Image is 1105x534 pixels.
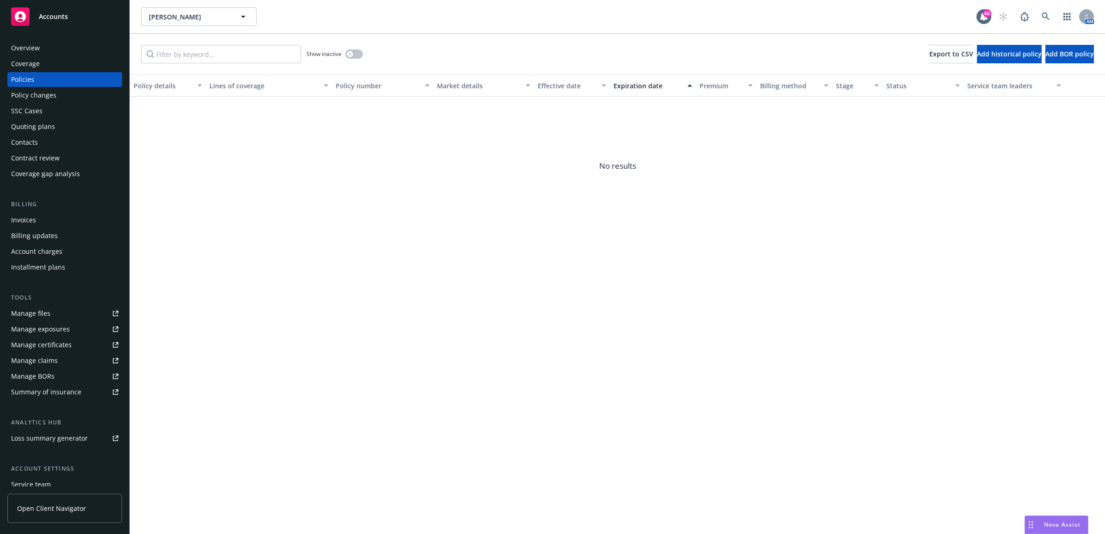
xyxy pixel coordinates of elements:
[7,260,122,275] a: Installment plans
[130,74,206,97] button: Policy details
[7,477,122,492] a: Service team
[437,81,521,91] div: Market details
[7,306,122,321] a: Manage files
[141,7,257,26] button: [PERSON_NAME]
[7,41,122,55] a: Overview
[149,12,229,22] span: [PERSON_NAME]
[7,56,122,71] a: Coverage
[1015,7,1034,26] a: Report a Bug
[983,9,991,18] div: 65
[206,74,332,97] button: Lines of coverage
[332,74,433,97] button: Policy number
[610,74,696,97] button: Expiration date
[11,244,62,259] div: Account charges
[11,431,88,446] div: Loss summary generator
[11,306,50,321] div: Manage files
[1025,516,1088,534] button: Nova Assist
[134,81,192,91] div: Policy details
[1037,7,1055,26] a: Search
[886,81,950,91] div: Status
[11,56,40,71] div: Coverage
[11,228,58,243] div: Billing updates
[7,369,122,384] a: Manage BORs
[7,166,122,181] a: Coverage gap analysis
[7,338,122,352] a: Manage certificates
[1044,521,1080,528] span: Nova Assist
[1045,45,1094,63] button: Add BOR policy
[209,81,318,91] div: Lines of coverage
[614,81,682,91] div: Expiration date
[7,353,122,368] a: Manage claims
[7,4,122,30] a: Accounts
[11,41,40,55] div: Overview
[7,244,122,259] a: Account charges
[7,431,122,446] a: Loss summary generator
[756,74,832,97] button: Billing method
[11,385,81,399] div: Summary of insurance
[7,228,122,243] a: Billing updates
[17,503,86,513] span: Open Client Navigator
[7,135,122,150] a: Contacts
[836,81,869,91] div: Stage
[336,81,419,91] div: Policy number
[1025,516,1037,534] div: Drag to move
[11,88,56,103] div: Policy changes
[7,418,122,427] div: Analytics hub
[832,74,883,97] button: Stage
[7,322,122,337] a: Manage exposures
[7,385,122,399] a: Summary of insurance
[7,151,122,166] a: Contract review
[1058,7,1076,26] a: Switch app
[7,119,122,134] a: Quoting plans
[929,45,973,63] button: Export to CSV
[964,74,1065,97] button: Service team leaders
[929,49,973,58] span: Export to CSV
[11,353,58,368] div: Manage claims
[538,81,596,91] div: Effective date
[11,260,65,275] div: Installment plans
[141,45,301,63] input: Filter by keyword...
[7,464,122,473] div: Account settings
[883,74,964,97] button: Status
[11,72,34,87] div: Policies
[7,88,122,103] a: Policy changes
[11,322,70,337] div: Manage exposures
[11,135,38,150] div: Contacts
[11,338,72,352] div: Manage certificates
[7,200,122,209] div: Billing
[1045,49,1094,58] span: Add BOR policy
[7,104,122,118] a: SSC Cases
[11,104,43,118] div: SSC Cases
[11,369,55,384] div: Manage BORs
[11,151,60,166] div: Contract review
[534,74,610,97] button: Effective date
[11,213,36,227] div: Invoices
[7,213,122,227] a: Invoices
[130,97,1105,235] span: No results
[760,81,818,91] div: Billing method
[994,7,1013,26] a: Start snowing
[696,74,756,97] button: Premium
[7,72,122,87] a: Policies
[7,293,122,302] div: Tools
[307,50,342,58] span: Show inactive
[11,477,51,492] div: Service team
[11,166,80,181] div: Coverage gap analysis
[977,49,1042,58] span: Add historical policy
[700,81,743,91] div: Premium
[39,13,68,20] span: Accounts
[433,74,534,97] button: Market details
[967,81,1051,91] div: Service team leaders
[11,119,55,134] div: Quoting plans
[977,45,1042,63] button: Add historical policy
